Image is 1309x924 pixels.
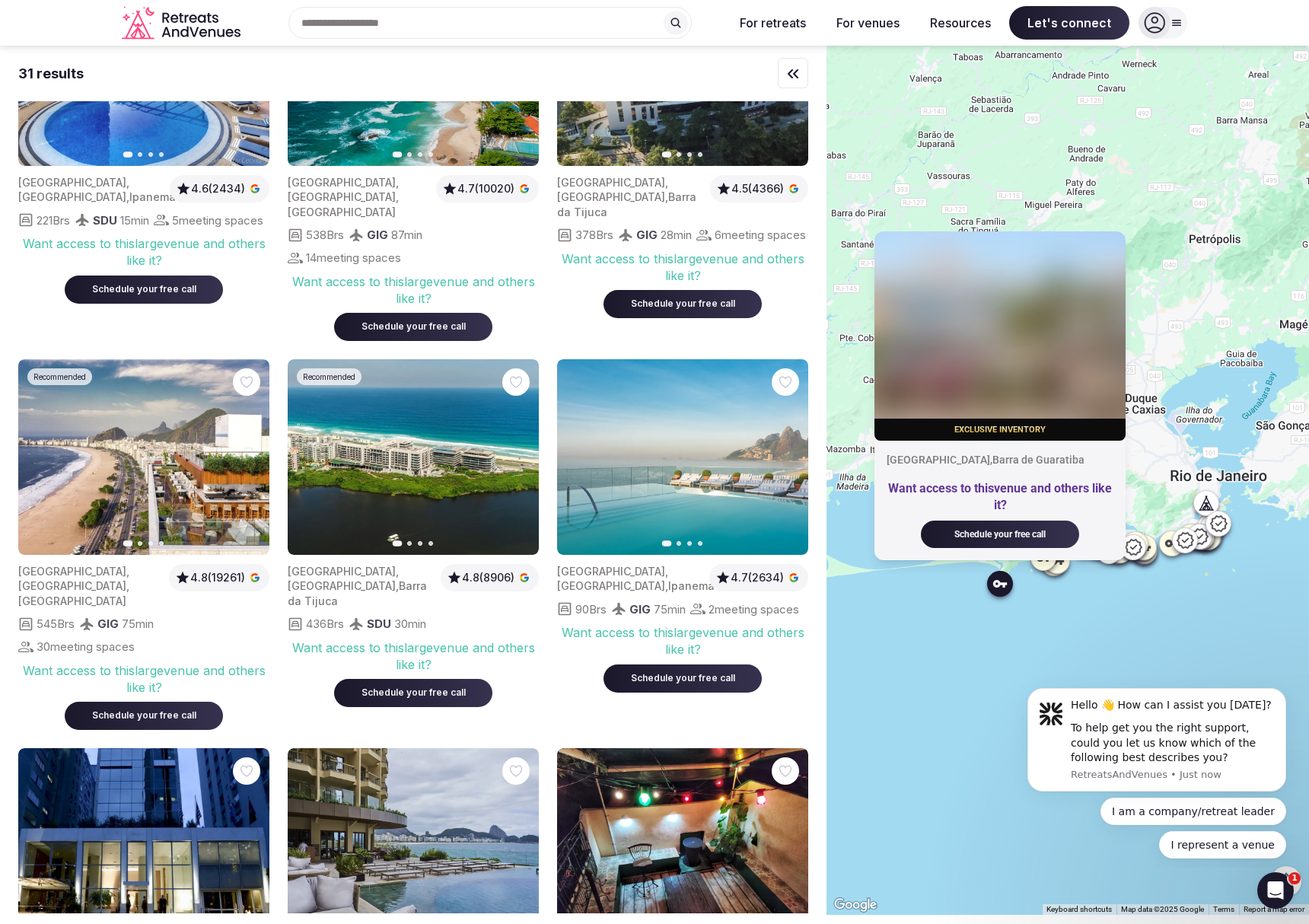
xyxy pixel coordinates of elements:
[731,570,784,585] span: 4.7 (2634)
[122,6,244,40] svg: Retreats and Venues company logo
[129,190,176,203] span: Ipanema
[176,181,263,196] button: 4.6(2434)
[37,212,70,228] span: 221 Brs
[288,639,539,674] div: Want access to this large venue and others like it?
[698,541,702,546] button: Go to slide 4
[148,541,153,546] button: Go to slide 3
[677,541,681,546] button: Go to slide 2
[604,295,762,310] a: Schedule your free call
[604,669,762,684] a: Schedule your free call
[126,176,129,189] span: ,
[120,212,149,228] span: 15 min
[992,454,1084,466] span: Barra de Guaratiba
[27,368,92,385] div: Recommended
[18,64,84,83] div: 31 results
[654,601,686,617] span: 75 min
[990,454,992,466] span: ,
[665,176,668,189] span: ,
[1046,904,1112,915] button: Keyboard shortcuts
[918,6,1003,40] button: Resources
[447,570,533,585] button: 4.8(8906)
[557,565,665,578] span: [GEOGRAPHIC_DATA]
[731,181,784,196] span: 4.5 (4366)
[887,454,990,466] span: [GEOGRAPHIC_DATA]
[830,895,881,915] img: Google
[629,602,651,617] span: GIG
[138,152,142,157] button: Go to slide 2
[662,540,672,546] button: Go to slide 1
[190,570,245,585] span: 4.8 (19261)
[1288,872,1301,884] span: 1
[367,228,388,242] span: GIG
[172,212,263,228] span: 5 meeting spaces
[428,152,433,157] button: Go to slide 4
[462,570,514,585] span: 4.8 (8906)
[418,541,422,546] button: Go to slide 3
[122,6,244,40] a: Visit the homepage
[159,541,164,546] button: Go to slide 4
[288,565,396,578] span: [GEOGRAPHIC_DATA]
[303,371,355,382] span: Recommended
[123,540,133,546] button: Go to slide 1
[575,601,607,617] span: 90 Brs
[396,176,399,189] span: ,
[874,231,1126,441] img: Blurred cover image for a premium venue
[728,6,818,40] button: For retreats
[18,235,269,269] div: Want access to this large venue and others like it?
[1005,674,1309,868] iframe: Intercom notifications message
[939,528,1061,541] div: Schedule your free call
[698,152,702,157] button: Go to slide 4
[18,565,126,578] span: [GEOGRAPHIC_DATA]
[306,616,344,632] span: 436 Brs
[557,250,808,285] div: Want access to this large venue and others like it?
[65,706,223,722] a: Schedule your free call
[677,152,681,157] button: Go to slide 2
[65,280,223,295] a: Schedule your free call
[191,181,245,196] span: 4.6 (2434)
[665,579,668,592] span: ,
[622,672,744,685] div: Schedule your free call
[33,371,86,382] span: Recommended
[824,6,912,40] button: For venues
[668,579,715,592] span: Ipanema
[407,152,412,157] button: Go to slide 2
[874,425,1126,435] div: Exclusive inventory
[1009,6,1129,40] span: Let's connect
[18,359,269,555] img: Featured image for venue
[1257,872,1294,909] iframe: Intercom live chat
[709,601,799,617] span: 2 meeting spaces
[37,616,75,632] span: 545 Brs
[636,228,658,242] span: GIG
[1244,905,1304,913] a: Report a map error
[687,541,692,546] button: Go to slide 3
[887,480,1113,515] div: Want access to this venue and others like it?
[288,359,539,555] img: Featured image for venue
[1213,905,1234,913] a: Terms (opens in new tab)
[288,176,396,189] span: [GEOGRAPHIC_DATA]
[367,617,391,631] span: SDU
[352,320,474,333] div: Schedule your free call
[407,541,412,546] button: Go to slide 2
[18,662,269,696] div: Want access to this large venue and others like it?
[37,639,135,655] span: 30 meeting spaces
[123,151,133,158] button: Go to slide 1
[715,570,802,585] button: 4.7(2634)
[148,152,153,157] button: Go to slide 3
[418,152,422,157] button: Go to slide 3
[557,176,665,189] span: [GEOGRAPHIC_DATA]
[396,565,399,578] span: ,
[557,359,808,555] img: Featured image for venue
[716,181,802,196] button: 4.5(4366)
[457,181,514,196] span: 4.7 (10020)
[622,298,744,311] div: Schedule your free call
[393,151,403,158] button: Go to slide 1
[334,317,492,333] a: Schedule your free call
[288,190,396,203] span: [GEOGRAPHIC_DATA]
[396,190,399,203] span: ,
